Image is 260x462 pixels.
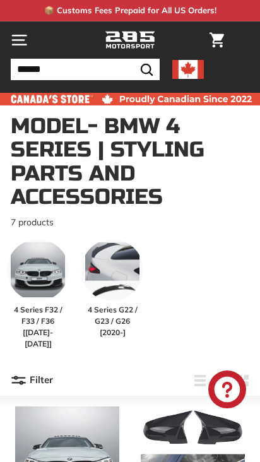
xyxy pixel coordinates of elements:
[7,304,69,350] span: 4 Series F32 / F33 / F36 [[DATE]-[DATE]]
[105,30,155,51] img: Logo_285_Motorsport_areodynamics_components
[11,59,160,80] input: Search
[7,239,69,350] a: 4 Series F32 / F33 / F36 [[DATE]-[DATE]]
[204,370,250,412] inbox-online-store-chat: Shopify online store chat
[203,22,230,58] a: Cart
[81,239,143,350] a: 4 Series G22 / G23 / G26 [2020-]
[81,304,143,338] span: 4 Series G22 / G23 / G26 [2020-]
[11,365,53,396] button: Filter
[11,115,249,210] h1: Model- BMW 4 Series | Styling Parts and Accessories
[44,4,216,17] p: 📦 Customs Fees Prepaid for All US Orders!
[11,216,249,229] p: 7 products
